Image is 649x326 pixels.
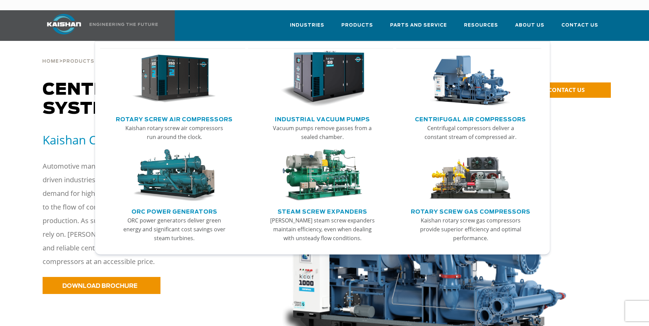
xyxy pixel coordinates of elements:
[43,82,314,117] span: Centrifugal Compressor Systems
[42,41,193,67] div: > >
[429,149,512,202] img: thumb-Rotary-Screw-Gas-Compressors
[515,21,544,29] span: About Us
[417,124,524,141] p: Centrifugal compressors deliver a constant stream of compressed air.
[290,16,324,40] a: Industries
[38,10,159,41] a: Kaishan USA
[278,206,367,216] a: Steam Screw Expanders
[132,149,216,202] img: thumb-ORC-Power-Generators
[390,16,447,40] a: Parts and Service
[269,124,375,141] p: Vacuum pumps remove gasses from a sealed chamber.
[561,21,598,29] span: Contact Us
[526,82,611,98] a: CONTACT US
[417,216,524,243] p: Kaishan rotary screw gas compressors provide superior efficiency and optimal performance.
[415,113,526,124] a: Centrifugal Air Compressors
[43,277,160,294] a: DOWNLOAD BROCHURE
[42,58,59,64] a: Home
[43,132,263,148] h5: Kaishan Centrifugal Air Compressors
[290,21,324,29] span: Industries
[341,21,373,29] span: Products
[63,58,94,64] a: Products
[561,16,598,40] a: Contact Us
[275,113,370,124] a: Industrial Vacuum Pumps
[280,51,364,107] img: thumb-Industrial-Vacuum-Pumps
[43,159,240,268] p: Automotive manufacturing, oil and gas and other process-driven industries are typical application...
[42,59,59,64] span: Home
[121,216,228,243] p: ORC power generators deliver green energy and significant cost savings over steam turbines.
[38,14,90,34] img: kaishan logo
[121,124,228,141] p: Kaishan rotary screw air compressors run around the clock.
[90,23,158,26] img: Engineering the future
[269,216,375,243] p: [PERSON_NAME] steam screw expanders maintain efficiency, even when dealing with unsteady flow con...
[548,86,585,94] span: CONTACT US
[390,21,447,29] span: Parts and Service
[464,21,498,29] span: Resources
[132,51,216,107] img: thumb-Rotary-Screw-Air-Compressors
[62,283,137,289] span: DOWNLOAD BROCHURE
[132,206,217,216] a: ORC Power Generators
[280,149,364,202] img: thumb-Steam-Screw-Expanders
[63,59,94,64] span: Products
[515,16,544,40] a: About Us
[116,113,233,124] a: Rotary Screw Air Compressors
[464,16,498,40] a: Resources
[341,16,373,40] a: Products
[429,51,512,107] img: thumb-Centrifugal-Air-Compressors
[411,206,530,216] a: Rotary Screw Gas Compressors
